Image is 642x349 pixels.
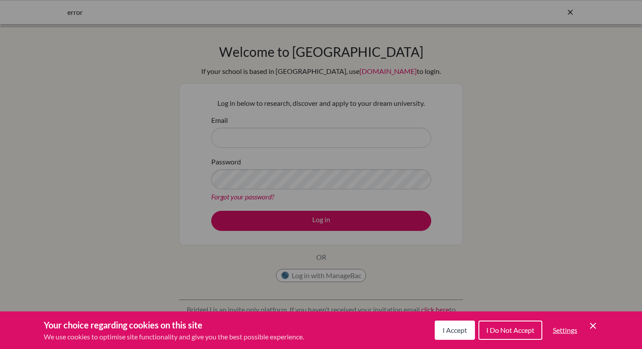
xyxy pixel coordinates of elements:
button: Settings [546,321,584,339]
p: We use cookies to optimise site functionality and give you the best possible experience. [44,332,304,342]
button: I Accept [435,321,475,340]
span: I Do Not Accept [486,326,534,334]
span: I Accept [443,326,467,334]
span: Settings [553,326,577,334]
button: Save and close [588,321,598,331]
button: I Do Not Accept [478,321,542,340]
h3: Your choice regarding cookies on this site [44,318,304,332]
